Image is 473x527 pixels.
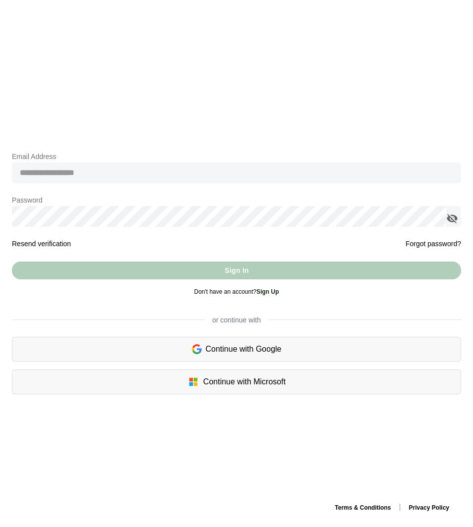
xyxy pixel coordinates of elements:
[256,288,279,295] a: Sign Up
[12,240,71,248] a: Resend verification
[204,315,269,325] span: or continue with
[12,194,461,206] p: Password
[12,369,461,394] div: Continue with Microsoft
[12,151,461,162] p: Email Address
[194,288,279,295] span: Don't have an account?
[192,343,202,355] img: google-logo.6d399ca0.svg
[187,376,199,388] img: microsoft-logo.7cf64d5f.svg
[406,238,461,250] a: Forgot password?
[405,504,453,511] a: Privacy Policy
[446,212,458,224] i: appended action
[331,504,395,511] a: Terms & Conditions
[399,503,401,511] span: |
[12,337,461,362] div: Continue with Google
